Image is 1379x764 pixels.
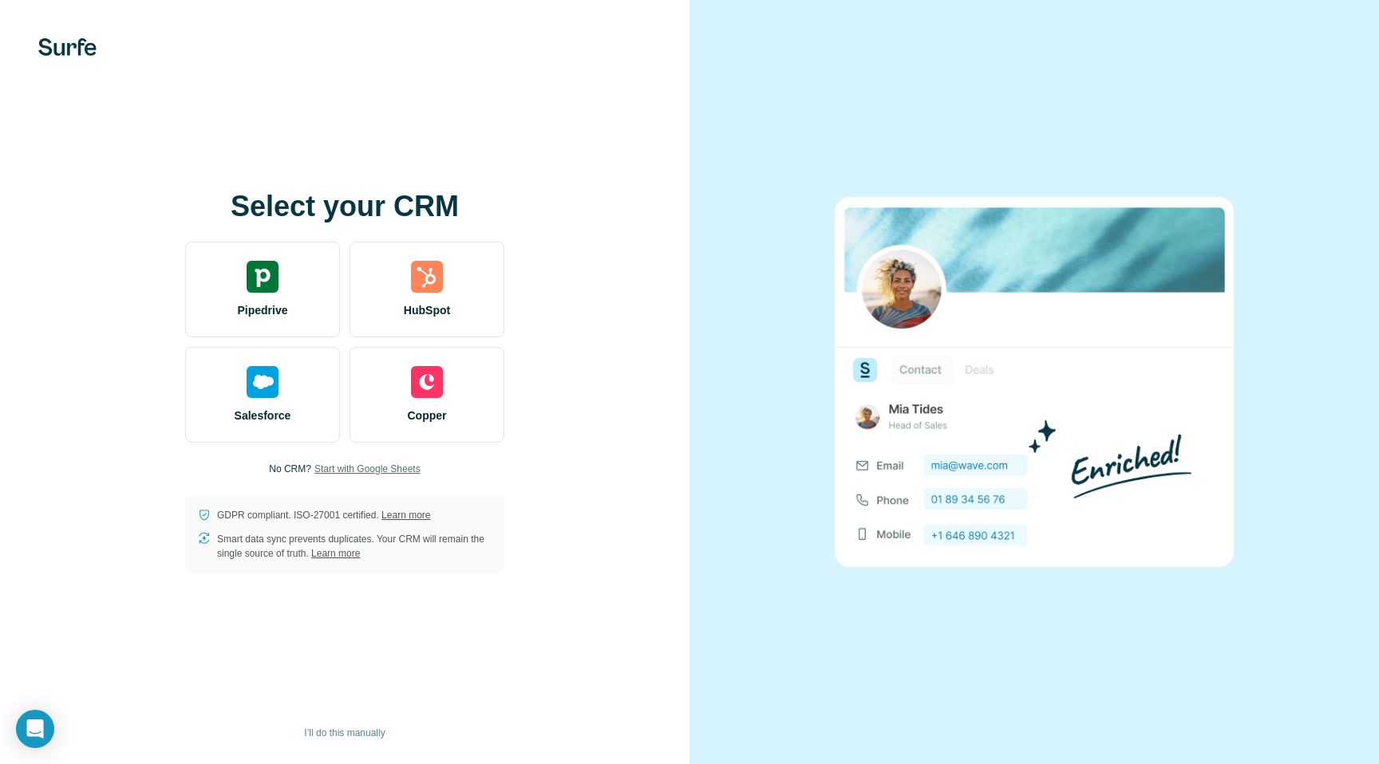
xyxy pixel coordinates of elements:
button: Start with Google Sheets [314,462,421,476]
img: hubspot's logo [411,261,443,293]
img: none image [835,197,1234,566]
img: Surfe's logo [38,38,97,56]
h1: Select your CRM [185,191,504,223]
img: copper's logo [411,366,443,398]
span: Salesforce [235,408,291,423]
img: salesforce's logo [247,366,279,398]
p: GDPR compliant. ISO-27001 certified. [217,508,430,522]
div: Open Intercom Messenger [16,710,54,748]
p: No CRM? [269,462,311,476]
a: Learn more [381,510,430,521]
button: I’ll do this manually [293,721,396,745]
span: I’ll do this manually [304,726,385,740]
a: Learn more [311,548,360,559]
span: HubSpot [404,302,450,318]
span: Pipedrive [237,302,287,318]
p: Smart data sync prevents duplicates. Your CRM will remain the single source of truth. [217,532,492,561]
img: pipedrive's logo [247,261,279,293]
span: Copper [408,408,447,423]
